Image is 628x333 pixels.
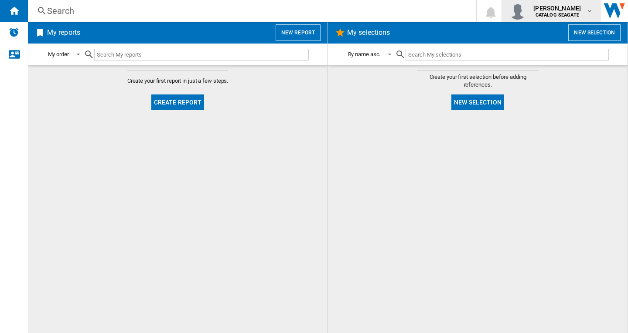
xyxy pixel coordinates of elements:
img: alerts-logo.svg [9,27,19,37]
img: profile.jpg [509,2,526,20]
span: Create your first selection before adding references. [417,73,539,89]
button: New selection [568,24,621,41]
span: [PERSON_NAME] [533,4,581,13]
input: Search My reports [94,49,309,61]
span: Create your first report in just a few steps. [127,77,229,85]
h2: My selections [345,24,392,41]
button: Create report [151,94,205,110]
b: CATALOG SEAGATE [536,12,579,18]
div: By name asc. [348,51,381,57]
button: New selection [451,94,504,110]
h2: My reports [45,24,82,41]
input: Search My selections [406,49,608,61]
div: Search [47,5,454,17]
div: My order [48,51,69,57]
button: New report [276,24,321,41]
